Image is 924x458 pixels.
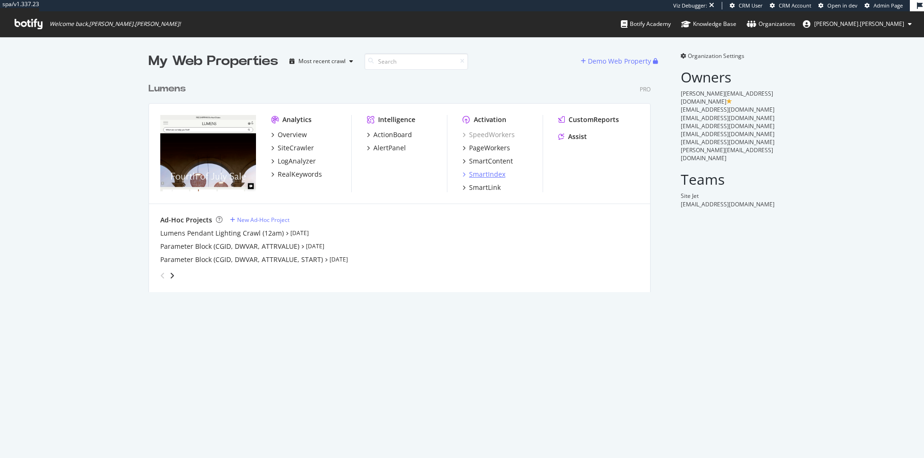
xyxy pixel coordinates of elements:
[278,156,316,166] div: LogAnalyzer
[157,268,169,283] div: angle-left
[681,19,736,29] div: Knowledge Base
[474,115,506,124] div: Activation
[271,170,322,179] a: RealKeywords
[271,143,314,153] a: SiteCrawler
[330,255,348,263] a: [DATE]
[373,130,412,139] div: ActionBoard
[469,183,501,192] div: SmartLink
[681,200,775,208] span: [EMAIL_ADDRESS][DOMAIN_NAME]
[681,172,775,187] h2: Teams
[747,19,795,29] div: Organizations
[298,58,346,64] div: Most recent crawl
[681,114,775,122] span: [EMAIL_ADDRESS][DOMAIN_NAME]
[747,11,795,37] a: Organizations
[673,2,707,9] div: Viz Debugger:
[779,2,811,9] span: CRM Account
[581,54,653,69] button: Demo Web Property
[49,20,181,28] span: Welcome back, [PERSON_NAME].[PERSON_NAME] !
[730,2,763,9] a: CRM User
[739,2,763,9] span: CRM User
[568,132,587,141] div: Assist
[818,2,858,9] a: Open in dev
[160,242,299,251] a: Parameter Block (CGID, DWVAR, ATTRVALUE)
[160,255,323,264] a: Parameter Block (CGID, DWVAR, ATTRVALUE, START)
[469,156,513,166] div: SmartContent
[558,115,619,124] a: CustomReports
[286,54,357,69] button: Most recent crawl
[621,19,671,29] div: Botify Academy
[367,143,406,153] a: AlertPanel
[278,170,322,179] div: RealKeywords
[865,2,903,9] a: Admin Page
[681,90,773,106] span: [PERSON_NAME][EMAIL_ADDRESS][DOMAIN_NAME]
[367,130,412,139] a: ActionBoard
[469,143,510,153] div: PageWorkers
[462,183,501,192] a: SmartLink
[160,215,212,225] div: Ad-Hoc Projects
[237,216,289,224] div: New Ad-Hoc Project
[588,57,651,66] div: Demo Web Property
[271,156,316,166] a: LogAnalyzer
[364,53,468,70] input: Search
[148,82,190,96] a: Lumens
[795,16,919,32] button: [PERSON_NAME].[PERSON_NAME]
[462,156,513,166] a: SmartContent
[681,130,775,138] span: [EMAIL_ADDRESS][DOMAIN_NAME]
[169,271,175,280] div: angle-right
[469,170,505,179] div: SmartIndex
[581,57,653,65] a: Demo Web Property
[373,143,406,153] div: AlertPanel
[278,143,314,153] div: SiteCrawler
[681,192,775,200] div: Site Jet
[148,52,278,71] div: My Web Properties
[681,11,736,37] a: Knowledge Base
[271,130,307,139] a: Overview
[814,20,904,28] span: ryan.flanagan
[621,11,671,37] a: Botify Academy
[148,71,658,292] div: grid
[290,229,309,237] a: [DATE]
[462,130,515,139] a: SpeedWorkers
[770,2,811,9] a: CRM Account
[462,170,505,179] a: SmartIndex
[688,52,744,60] span: Organization Settings
[874,2,903,9] span: Admin Page
[681,146,773,162] span: [PERSON_NAME][EMAIL_ADDRESS][DOMAIN_NAME]
[681,138,775,146] span: [EMAIL_ADDRESS][DOMAIN_NAME]
[148,82,186,96] div: Lumens
[558,132,587,141] a: Assist
[827,2,858,9] span: Open in dev
[230,216,289,224] a: New Ad-Hoc Project
[681,69,775,85] h2: Owners
[306,242,324,250] a: [DATE]
[282,115,312,124] div: Analytics
[462,143,510,153] a: PageWorkers
[640,85,651,93] div: Pro
[569,115,619,124] div: CustomReports
[378,115,415,124] div: Intelligence
[160,229,284,238] a: Lumens Pendant Lighting Crawl (12am)
[160,115,256,191] img: www.lumens.com
[681,122,775,130] span: [EMAIL_ADDRESS][DOMAIN_NAME]
[278,130,307,139] div: Overview
[681,106,775,114] span: [EMAIL_ADDRESS][DOMAIN_NAME]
